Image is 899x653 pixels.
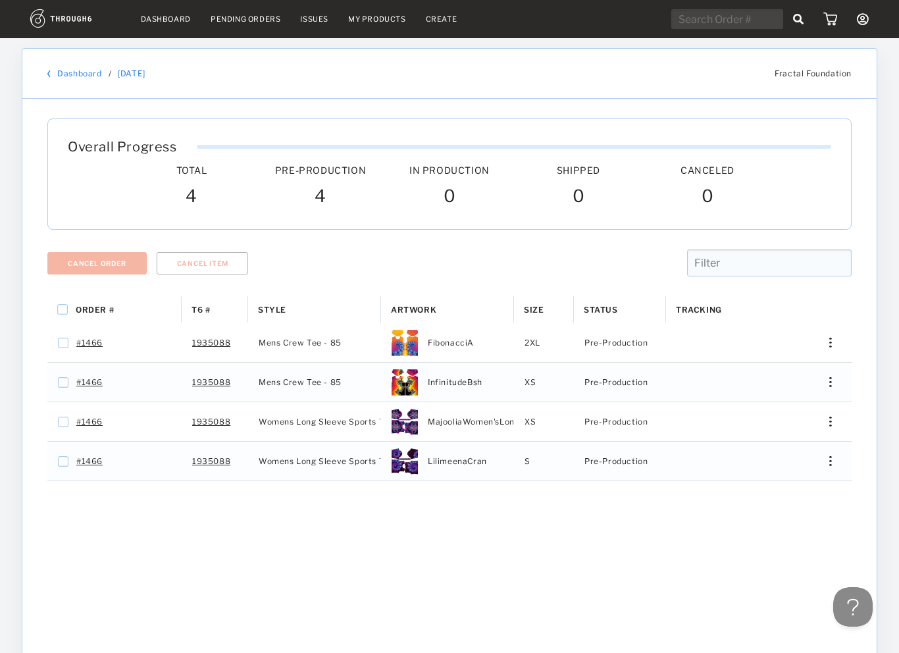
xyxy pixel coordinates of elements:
span: MajooliaWomen'sLongsleeve [428,413,546,431]
button: Cancel Item [157,252,249,274]
span: Cancel Order [68,259,126,267]
span: 4 [315,186,326,209]
div: XS [514,363,574,402]
span: Fractal Foundation [775,68,852,78]
span: Order # [76,305,114,315]
span: Tracking [676,305,722,315]
span: In Production [409,165,490,176]
iframe: Toggle Customer Support [833,587,873,627]
span: LilimeenaCran [428,453,487,470]
div: Press SPACE to select this row. [47,442,852,481]
span: Mens Crew Tee - 85 [259,334,342,352]
a: Dashboard [57,68,101,78]
span: Cancel Item [177,259,228,267]
span: Womens Long Sleeve Sports Tee - 260 [259,413,419,431]
a: Issues [300,14,328,24]
button: Cancel Order [47,252,147,274]
img: meatball_vertical.0c7b41df.svg [829,377,831,387]
span: Pre-Production [584,453,648,470]
span: Style [258,305,286,315]
img: meatball_vertical.0c7b41df.svg [829,456,831,466]
div: XS [514,402,574,441]
input: Search Order # [671,9,783,29]
div: Press SPACE to select this row. [47,363,852,402]
a: Dashboard [141,14,191,24]
img: 98529-thumb-XL.jpg [392,448,418,475]
span: 0 [444,186,456,209]
a: [DATE] [118,68,145,78]
img: 51955-thumb-3XL.jpg [392,369,418,396]
a: Create [426,14,457,24]
span: Mens Crew Tee - 85 [259,374,342,391]
a: Pending Orders [211,14,280,24]
img: icon_cart.dab5cea1.svg [823,13,837,26]
span: Pre-Production [584,334,648,352]
a: My Products [348,14,406,24]
span: Pre-Production [584,413,648,431]
span: T6 # [192,305,210,315]
img: meatball_vertical.0c7b41df.svg [829,338,831,348]
span: InfinitudeBsh [428,374,482,391]
span: Womens Long Sleeve Sports Tee - 260 [259,453,419,470]
span: 4 [186,186,197,209]
span: Shipped [557,165,600,176]
a: 1935088 [192,453,230,470]
a: #1466 [76,453,103,470]
a: #1466 [76,374,103,391]
input: Filter [687,249,852,276]
span: Pre-Production [584,374,648,391]
img: back_bracket.f28aa67b.svg [47,70,51,78]
div: Press SPACE to select this row. [47,323,852,363]
span: Total [176,165,207,176]
span: 0 [702,186,714,209]
a: #1466 [76,413,103,431]
img: 51753-thumb-3XL.jpg [392,330,418,356]
a: #1466 [76,334,103,352]
img: logo.1c10ca64.svg [30,9,121,28]
div: Press SPACE to select this row. [47,402,852,442]
span: Size [524,305,544,315]
div: 2XL [514,323,574,362]
span: 0 [573,186,585,209]
span: Overall Progress [68,139,177,155]
span: Pre-Production [275,165,366,176]
a: 1935088 [192,374,230,391]
span: Canceled [681,165,734,176]
a: 1935088 [192,334,230,352]
img: meatball_vertical.0c7b41df.svg [829,417,831,427]
img: 52647-thumb-XL.jpg [392,409,418,435]
span: Artwork [391,305,436,315]
div: / [109,68,112,78]
span: FibonacciA [428,334,474,352]
div: S [514,442,574,481]
span: Status [584,305,618,315]
a: 1935088 [192,413,230,431]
